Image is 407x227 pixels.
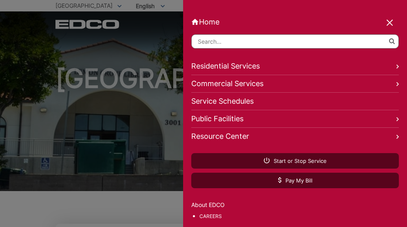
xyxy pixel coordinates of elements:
a: Start or Stop Service [191,153,399,169]
a: Public Facilities [191,110,399,128]
a: Pay My Bill [191,173,399,188]
a: Home [191,18,399,26]
a: Commercial Services [191,75,399,93]
input: Search [191,34,399,49]
a: About EDCO [191,200,399,209]
a: Careers [199,212,399,221]
a: Residential Services [191,58,399,75]
span: Pay My Bill [278,177,312,184]
span: Start or Stop Service [264,157,327,165]
a: Service Schedules [191,93,399,110]
a: Resource Center [191,128,399,145]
